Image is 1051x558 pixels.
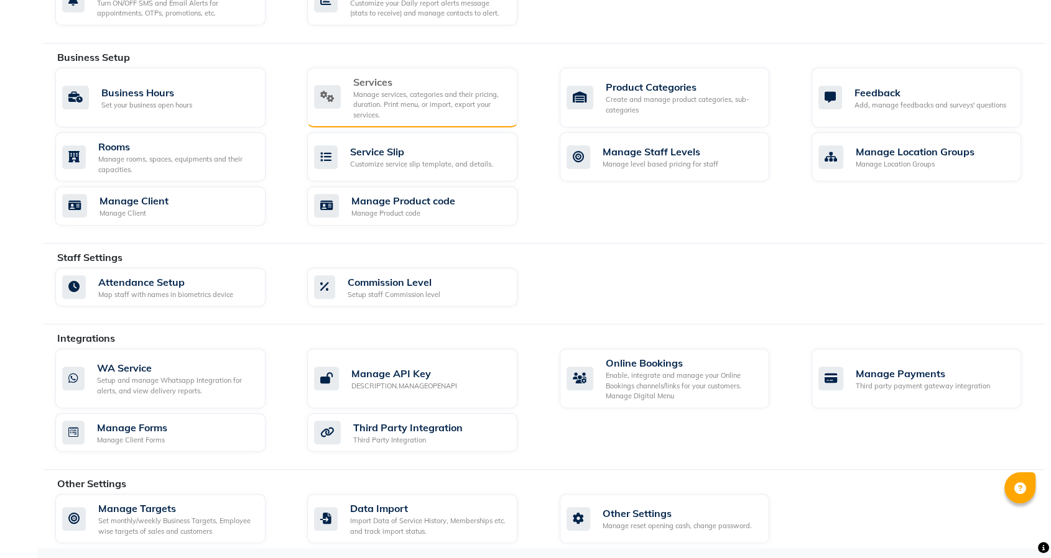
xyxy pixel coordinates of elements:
[856,366,990,381] div: Manage Payments
[606,355,760,370] div: Online Bookings
[350,516,507,536] div: Import Data of Service History, Memberships etc. and track import status.
[606,94,760,115] div: Create and manage product categories, sub-categories
[856,381,990,391] div: Third party payment gateway integration
[98,516,256,536] div: Set monthly/weekly Business Targets, Employee wise targets of sales and customers
[606,370,760,401] div: Enable, integrate and manage your Online Bookings channels/links for your customers. Manage Digit...
[307,413,540,452] a: Third Party IntegrationThird Party Integration
[350,159,493,170] div: Customize service slip template, and details.
[353,75,507,89] div: Services
[560,68,793,128] a: Product CategoriesCreate and manage product categories, sub-categories
[98,139,256,154] div: Rooms
[307,186,540,226] a: Manage Product codeManage Product code
[101,85,192,100] div: Business Hours
[560,494,793,543] a: Other SettingsManage reset opening cash, change password.
[351,366,457,381] div: Manage API Key
[307,349,540,408] a: Manage API KeyDESCRIPTION.MANAGEOPENAPI
[307,268,540,307] a: Commission LevelSetup staff Commission level
[98,154,256,175] div: Manage rooms, spaces, equipments and their capacities.
[856,144,975,159] div: Manage Location Groups
[351,208,455,219] div: Manage Product code
[560,132,793,181] a: Manage Staff LevelsManage level based pricing for staff
[55,68,289,128] a: Business HoursSet your business open hours
[55,268,289,307] a: Attendance SetupMap staff with names in biometrics device
[307,68,540,128] a: ServicesManage services, categories and their pricing, duration. Print menu, or import, export yo...
[350,144,493,159] div: Service Slip
[98,275,233,290] div: Attendance Setup
[100,208,169,219] div: Manage Client
[854,100,1006,111] div: Add, manage feedbacks and surveys' questions
[812,68,1045,128] a: FeedbackAdd, manage feedbacks and surveys' questions
[97,435,167,446] div: Manage Client Forms
[812,349,1045,408] a: Manage PaymentsThird party payment gateway integration
[97,420,167,435] div: Manage Forms
[353,435,463,446] div: Third Party Integration
[100,193,169,208] div: Manage Client
[560,349,793,408] a: Online BookingsEnable, integrate and manage your Online Bookings channels/links for your customer...
[97,375,256,396] div: Setup and manage Whatsapp Integration for alerts, and view delivery reports.
[348,275,440,290] div: Commission Level
[856,159,975,170] div: Manage Location Groups
[55,186,289,226] a: Manage ClientManage Client
[307,132,540,181] a: Service SlipCustomize service slip template, and details.
[55,349,289,408] a: WA ServiceSetup and manage Whatsapp Integration for alerts, and view delivery reports.
[812,132,1045,181] a: Manage Location GroupsManage Location Groups
[606,80,760,94] div: Product Categories
[55,494,289,543] a: Manage TargetsSet monthly/weekly Business Targets, Employee wise targets of sales and customers
[101,100,192,111] div: Set your business open hours
[353,420,463,435] div: Third Party Integration
[351,193,455,208] div: Manage Product code
[98,290,233,300] div: Map staff with names in biometrics device
[603,144,718,159] div: Manage Staff Levels
[350,501,507,516] div: Data Import
[98,501,256,516] div: Manage Targets
[348,290,440,300] div: Setup staff Commission level
[854,85,1006,100] div: Feedback
[351,381,457,391] div: DESCRIPTION.MANAGEOPENAPI
[603,159,718,170] div: Manage level based pricing for staff
[353,89,507,121] div: Manage services, categories and their pricing, duration. Print menu, or import, export your servi...
[97,360,256,375] div: WA Service
[603,506,752,521] div: Other Settings
[603,521,752,531] div: Manage reset opening cash, change password.
[55,132,289,181] a: RoomsManage rooms, spaces, equipments and their capacities.
[55,413,289,452] a: Manage FormsManage Client Forms
[307,494,540,543] a: Data ImportImport Data of Service History, Memberships etc. and track import status.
